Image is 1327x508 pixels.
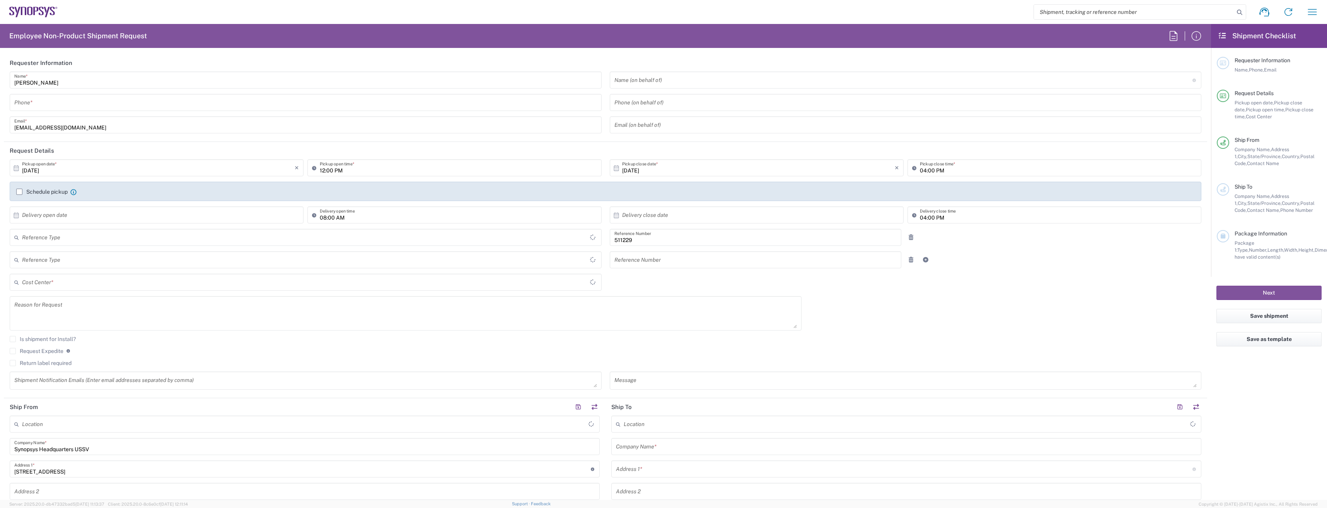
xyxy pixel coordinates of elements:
span: Phone Number [1280,207,1313,213]
span: Package Information [1235,230,1287,237]
span: Pickup open time, [1246,107,1285,113]
h2: Employee Non-Product Shipment Request [9,31,147,41]
span: State/Province, [1247,200,1282,206]
label: Is shipment for Install? [10,336,76,342]
span: Number, [1249,247,1267,253]
h2: Ship From [10,403,38,411]
a: Remove Reference [906,232,916,243]
h2: Ship To [611,403,632,411]
span: Server: 2025.20.0-db47332bad5 [9,502,104,506]
label: Return label required [10,360,72,366]
button: Save as template [1216,332,1322,346]
span: City, [1238,200,1247,206]
span: Company Name, [1235,147,1271,152]
span: [DATE] 11:13:37 [75,502,104,506]
input: Shipment, tracking or reference number [1034,5,1234,19]
h2: Request Details [10,147,54,155]
label: Schedule pickup [16,189,68,195]
span: Ship From [1235,137,1259,143]
span: Height, [1298,247,1315,253]
span: City, [1238,153,1247,159]
label: Request Expedite [10,348,63,354]
span: Copyright © [DATE]-[DATE] Agistix Inc., All Rights Reserved [1199,501,1318,508]
span: Ship To [1235,184,1252,190]
a: Add Reference [920,254,931,265]
h2: Requester Information [10,59,72,67]
span: Type, [1237,247,1249,253]
span: Cost Center [1246,114,1272,119]
span: Length, [1267,247,1284,253]
a: Remove Reference [906,254,916,265]
span: Name, [1235,67,1249,73]
span: Company Name, [1235,193,1271,199]
span: Width, [1284,247,1298,253]
span: Package 1: [1235,240,1254,253]
span: Contact Name, [1247,207,1280,213]
span: Pickup open date, [1235,100,1274,106]
h2: Shipment Checklist [1218,31,1296,41]
span: [DATE] 12:11:14 [160,502,188,506]
span: State/Province, [1247,153,1282,159]
span: Country, [1282,153,1300,159]
span: Client: 2025.20.0-8c6e0cf [108,502,188,506]
span: Requester Information [1235,57,1290,63]
a: Feedback [531,501,551,506]
span: Phone, [1249,67,1264,73]
span: Contact Name [1247,160,1279,166]
button: Save shipment [1216,309,1322,323]
i: × [895,162,899,174]
button: Next [1216,286,1322,300]
i: × [295,162,299,174]
a: Support [512,501,531,506]
span: Email [1264,67,1277,73]
span: Country, [1282,200,1300,206]
span: Request Details [1235,90,1274,96]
